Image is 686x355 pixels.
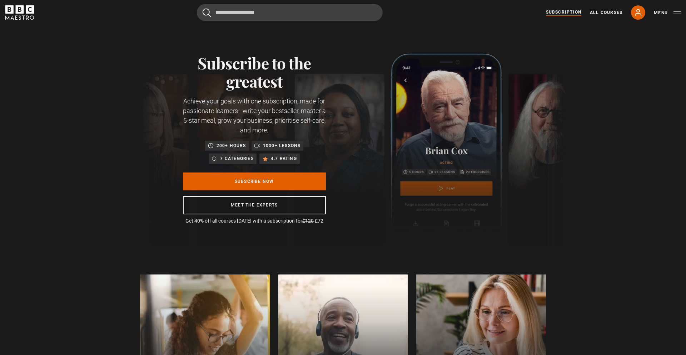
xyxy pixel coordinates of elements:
p: Achieve your goals with one subscription, made for passionate learners - write your bestseller, m... [183,96,326,135]
input: Search [197,4,383,21]
p: 4.7 rating [271,155,297,162]
svg: BBC Maestro [5,5,34,20]
p: 200+ hours [217,142,246,149]
p: 1000+ lessons [263,142,301,149]
a: Subscribe Now [183,172,326,190]
p: Get 40% off all courses [DATE] with a subscription for [183,217,326,225]
a: Subscription [546,9,581,16]
button: Toggle navigation [654,9,681,16]
span: £120 [302,218,314,224]
h1: Subscribe to the greatest [183,54,326,91]
span: £72 [315,218,323,224]
p: 7 categories [220,155,253,162]
a: Meet the experts [183,196,326,214]
a: All Courses [590,9,622,16]
button: Submit the search query [203,8,211,17]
